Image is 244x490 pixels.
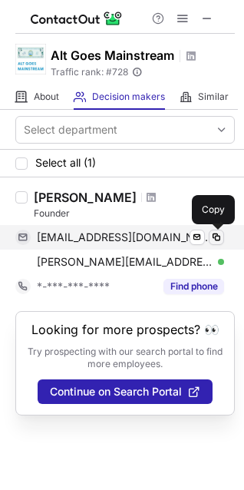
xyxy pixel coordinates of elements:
[50,386,182,398] span: Continue on Search Portal
[24,122,117,137] div: Select department
[27,346,223,370] p: Try prospecting with our search portal to find more employees.
[15,44,46,74] img: 18f613b83a7bb6d98f86e81b0e844977
[35,157,96,169] span: Select all (1)
[92,91,165,103] span: Decision makers
[31,323,219,336] header: Looking for more prospects? 👀
[37,230,213,244] span: [EMAIL_ADDRESS][DOMAIN_NAME]
[38,379,213,404] button: Continue on Search Portal
[37,255,213,269] span: [PERSON_NAME][EMAIL_ADDRESS][PERSON_NAME][DOMAIN_NAME]
[198,91,229,103] span: Similar
[31,9,123,28] img: ContactOut v5.3.10
[34,207,235,220] div: Founder
[51,67,128,78] span: Traffic rank: # 728
[51,46,174,65] h1: Alt Goes Mainstream
[34,190,137,205] div: [PERSON_NAME]
[163,279,224,294] button: Reveal Button
[34,91,59,103] span: About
